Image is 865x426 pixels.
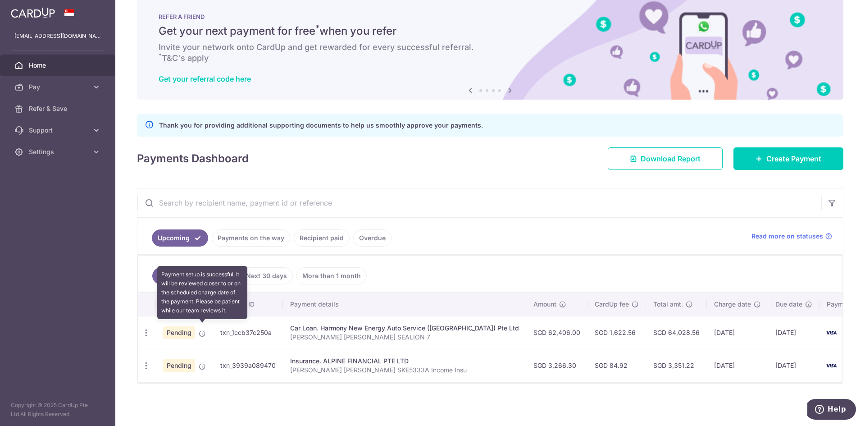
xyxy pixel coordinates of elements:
th: Payment ID [213,293,283,316]
th: Payment details [283,293,526,316]
p: REFER A FRIEND [159,13,822,20]
td: [DATE] [707,349,768,382]
div: Insurance. ALPINE FINANCIAL PTE LTD [290,357,519,366]
span: 2801 [842,362,857,369]
a: Payments on the way [212,229,290,247]
td: [DATE] [707,316,768,349]
span: Pending [163,326,195,339]
img: CardUp [11,7,55,18]
td: SGD 1,622.56 [587,316,646,349]
a: Recipient paid [294,229,350,247]
span: Refer & Save [29,104,88,113]
span: Support [29,126,88,135]
span: Pay [29,82,88,92]
iframe: Opens a widget where you can find more information [807,399,856,421]
span: Settings [29,147,88,156]
p: Thank you for providing additional supporting documents to help us smoothly approve your payments. [159,120,483,131]
span: Total amt. [653,300,683,309]
td: [DATE] [768,349,819,382]
input: Search by recipient name, payment id or reference [137,188,821,217]
a: Create Payment [733,147,843,170]
a: Upcoming [152,229,208,247]
a: All [152,267,185,284]
span: Read more on statuses [751,232,823,241]
a: Next 30 days [240,267,293,284]
h5: Get your next payment for free when you refer [159,24,822,38]
a: More than 1 month [296,267,367,284]
td: SGD 62,406.00 [526,316,587,349]
span: Charge date [714,300,751,309]
p: [PERSON_NAME] [PERSON_NAME] SKE5333A Income Insu [290,366,519,375]
span: Pending [163,359,195,372]
p: [PERSON_NAME] [PERSON_NAME] SEALION 7 [290,333,519,342]
p: [EMAIL_ADDRESS][DOMAIN_NAME] [14,32,101,41]
td: SGD 84.92 [587,349,646,382]
td: [DATE] [768,316,819,349]
img: Bank Card [822,327,840,338]
td: SGD 3,266.30 [526,349,587,382]
span: 2801 [842,329,857,336]
a: Get your referral code here [159,74,251,83]
span: Download Report [641,153,701,164]
span: Due date [775,300,802,309]
img: Bank Card [822,360,840,371]
span: Amount [533,300,556,309]
h4: Payments Dashboard [137,151,249,167]
div: Car Loan. Harmony New Energy Auto Service ([GEOGRAPHIC_DATA]) Pte Ltd [290,324,519,333]
span: Create Payment [766,153,821,164]
div: Payment setup is successful. It will be reviewed closer to or on the scheduled charge date of the... [157,266,247,319]
span: CardUp fee [595,300,629,309]
td: SGD 64,028.56 [646,316,707,349]
a: Read more on statuses [751,232,832,241]
h6: Invite your network onto CardUp and get rewarded for every successful referral. T&C's apply [159,42,822,64]
a: Download Report [608,147,723,170]
a: Overdue [353,229,392,247]
td: txn_3939a089470 [213,349,283,382]
span: Home [29,61,88,70]
td: SGD 3,351.22 [646,349,707,382]
td: txn_1ccb37c250a [213,316,283,349]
